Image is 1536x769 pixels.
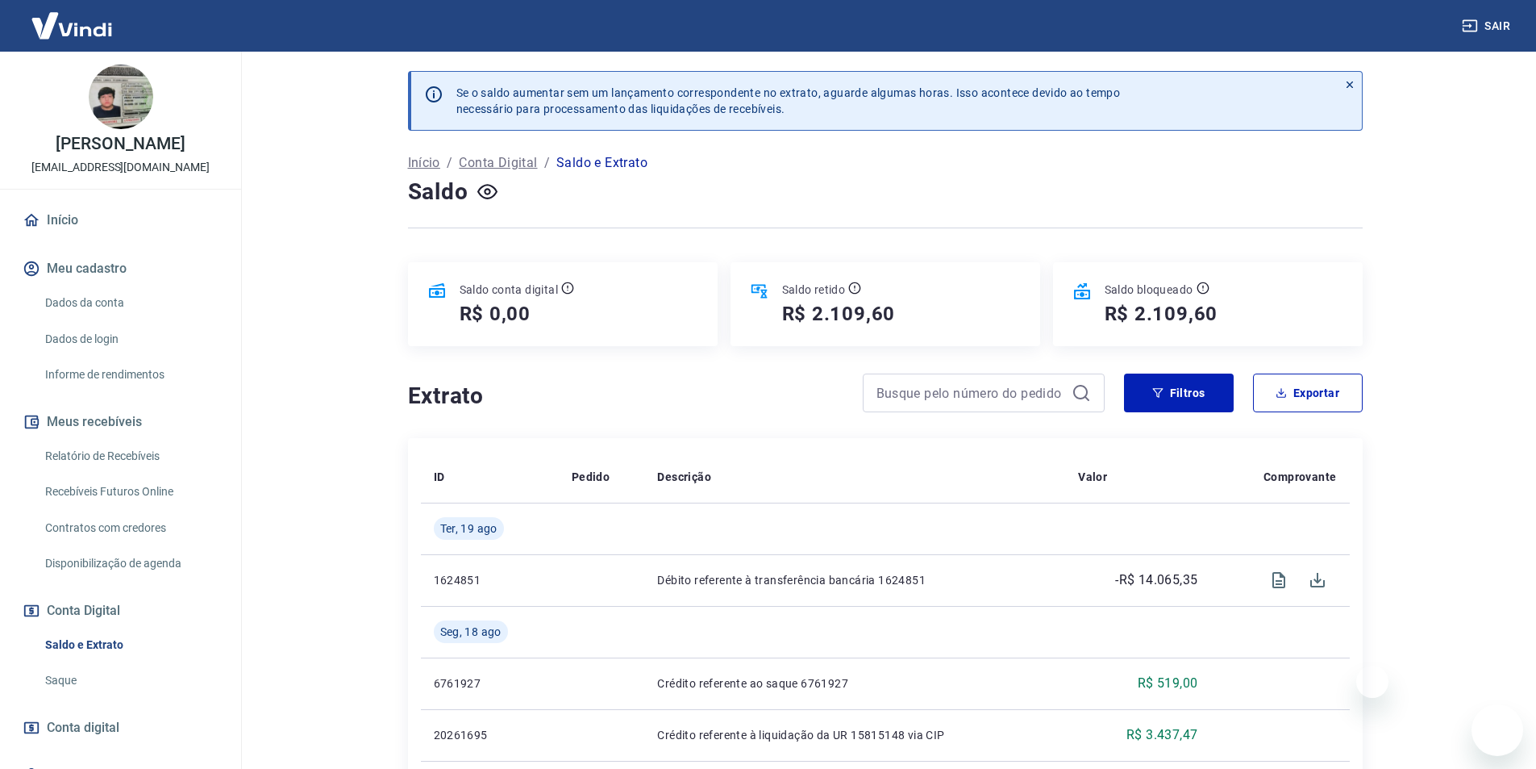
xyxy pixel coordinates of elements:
a: Dados de login [39,323,222,356]
a: Início [19,203,222,238]
h5: R$ 2.109,60 [1105,301,1218,327]
p: Valor [1078,469,1107,485]
p: 1624851 [434,572,546,588]
p: Crédito referente à liquidação da UR 15815148 via CIP [657,727,1052,743]
a: Relatório de Recebíveis [39,440,222,473]
p: / [544,153,550,173]
p: Débito referente à transferência bancária 1624851 [657,572,1052,588]
span: Download [1298,561,1337,600]
p: Pedido [572,469,610,485]
button: Meus recebíveis [19,404,222,440]
button: Conta Digital [19,593,222,629]
h4: Extrato [408,380,843,412]
p: Se o saldo aumentar sem um lançamento correspondente no extrato, aguarde algumas horas. Isso acon... [456,85,1121,117]
p: Comprovante [1263,469,1336,485]
p: Saldo e Extrato [556,153,647,173]
p: 6761927 [434,675,546,692]
p: Saldo retido [782,282,846,298]
p: Descrição [657,469,711,485]
button: Meu cadastro [19,251,222,286]
a: Recebíveis Futuros Online [39,475,222,508]
button: Filtros [1124,374,1234,412]
a: Contratos com credores [39,512,222,545]
p: ID [434,469,445,485]
span: Ter, 19 ago [440,520,497,537]
a: Dados da conta [39,286,222,320]
img: Vindi [19,1,124,50]
a: Disponibilização de agenda [39,547,222,580]
p: / [447,153,452,173]
p: Saldo bloqueado [1105,282,1193,298]
a: Saldo e Extrato [39,629,222,662]
p: -R$ 14.065,35 [1115,570,1197,590]
iframe: Fechar mensagem [1356,666,1388,698]
p: R$ 519,00 [1138,674,1198,693]
a: Informe de rendimentos [39,358,222,391]
p: [PERSON_NAME] [56,136,185,153]
span: Conta digital [47,717,119,739]
button: Sair [1459,11,1517,41]
a: Saque [39,664,222,697]
h5: R$ 0,00 [460,301,531,327]
a: Conta Digital [459,153,537,173]
span: Seg, 18 ago [440,624,502,640]
p: Saldo conta digital [460,282,559,298]
input: Busque pelo número do pedido [876,381,1065,405]
iframe: Botão para abrir a janela de mensagens [1471,704,1523,756]
p: R$ 3.437,47 [1126,725,1197,745]
a: Início [408,153,440,173]
p: Crédito referente ao saque 6761927 [657,675,1052,692]
img: 6e61b937-904a-4981-a2f4-9903c7d94729.jpeg [89,65,153,129]
p: 20261695 [434,727,546,743]
a: Conta digital [19,710,222,746]
h4: Saldo [408,176,468,208]
span: Visualizar [1259,561,1298,600]
h5: R$ 2.109,60 [782,301,896,327]
p: [EMAIL_ADDRESS][DOMAIN_NAME] [31,159,210,176]
button: Exportar [1253,374,1363,412]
